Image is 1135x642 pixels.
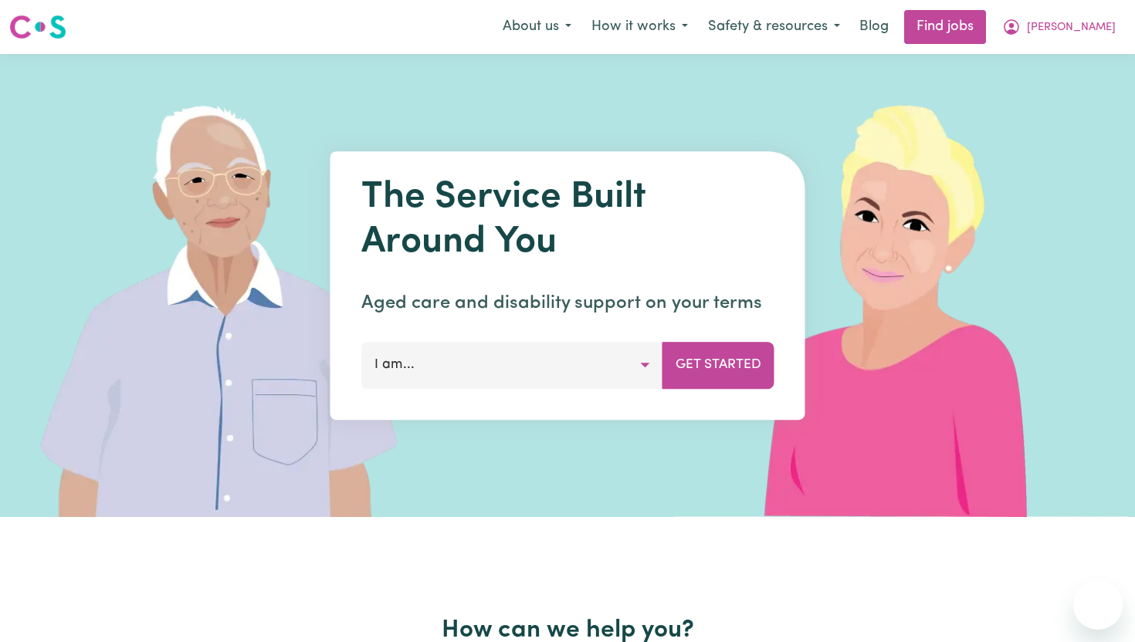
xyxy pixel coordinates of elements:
button: About us [493,11,581,43]
button: Safety & resources [698,11,850,43]
button: I am... [361,342,663,388]
a: Careseekers logo [9,9,66,45]
a: Find jobs [904,10,986,44]
img: Careseekers logo [9,13,66,41]
p: Aged care and disability support on your terms [361,289,774,317]
iframe: Button to launch messaging window [1073,580,1123,630]
a: Blog [850,10,898,44]
h1: The Service Built Around You [361,176,774,265]
button: How it works [581,11,698,43]
span: [PERSON_NAME] [1027,19,1116,36]
button: My Account [992,11,1126,43]
button: Get Started [662,342,774,388]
